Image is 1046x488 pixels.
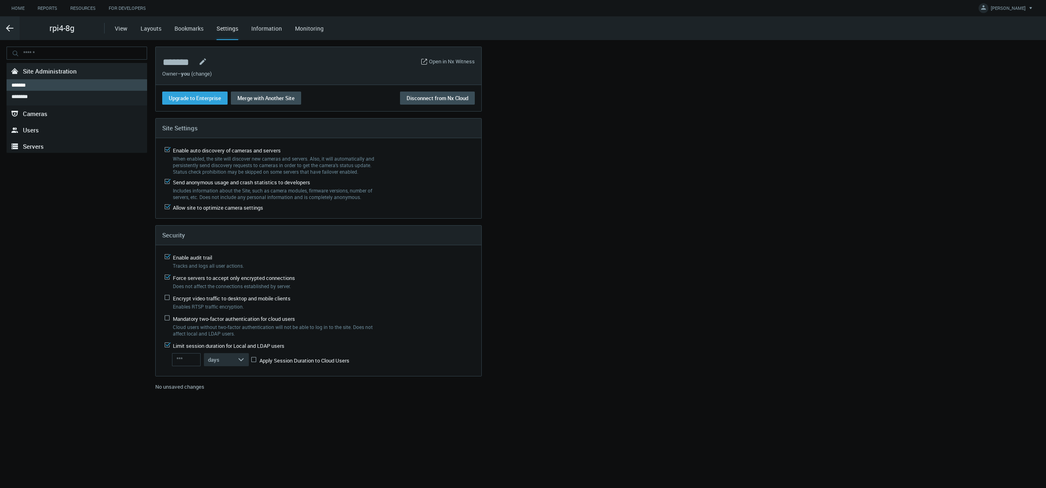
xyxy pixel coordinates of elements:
span: Force servers to accept only encrypted connections [173,274,295,282]
button: days [204,353,249,366]
span: Owner [162,70,177,77]
a: View [115,25,127,32]
label: Includes information about the Site, such as camera modules, firmware versions, number of servers... [173,187,381,200]
a: Bookmarks [174,25,203,32]
span: [PERSON_NAME] [991,5,1026,14]
a: (change) [191,70,212,77]
span: Mandatory two-factor authentication for cloud users [173,315,295,322]
span: – [177,70,181,77]
label: Tracks and logs all user actions. [173,262,375,269]
button: Disconnect from Nx Cloud [400,92,475,105]
span: days [208,356,219,363]
span: Users [23,126,39,134]
button: Merge with Another Site [231,92,301,105]
span: you [181,70,190,77]
span: Does not affect the connections established by server. [173,283,291,289]
a: Open in Nx Witness [429,58,475,66]
h4: Site Settings [162,124,475,132]
span: Site Administration [23,67,77,75]
span: Enable auto discovery of cameras and servers [173,147,281,154]
span: Send anonymous usage and crash statistics to developers [173,179,310,186]
button: Upgrade to Enterprise [162,92,228,105]
span: Apply Session Duration to Cloud Users [259,357,349,364]
span: Cameras [23,110,47,118]
span: Enable audit trail [173,254,212,261]
span: Enables RTSP traffic encryption. [173,303,244,310]
span: Merge with Another Site [237,94,295,102]
a: Information [251,25,282,32]
a: Reports [31,3,64,13]
span: Cloud users without two-factor authentication will not be able to log in to the site. Does not af... [173,324,373,337]
a: For Developers [102,3,152,13]
a: Layouts [141,25,161,32]
span: rpi4-8g [49,22,74,34]
a: Home [5,3,31,13]
label: When enabled, the site will discover new cameras and servers. Also, it will automatically and per... [173,155,381,175]
span: Limit session duration for Local and LDAP users [173,342,284,349]
div: No unsaved changes [155,383,482,396]
div: Settings [217,24,238,40]
a: Monitoring [295,25,324,32]
span: Encrypt video traffic to desktop and mobile clients [173,295,291,302]
span: Allow site to optimize camera settings [173,204,263,211]
h4: Security [162,231,475,239]
span: Servers [23,142,44,150]
a: Resources [64,3,102,13]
